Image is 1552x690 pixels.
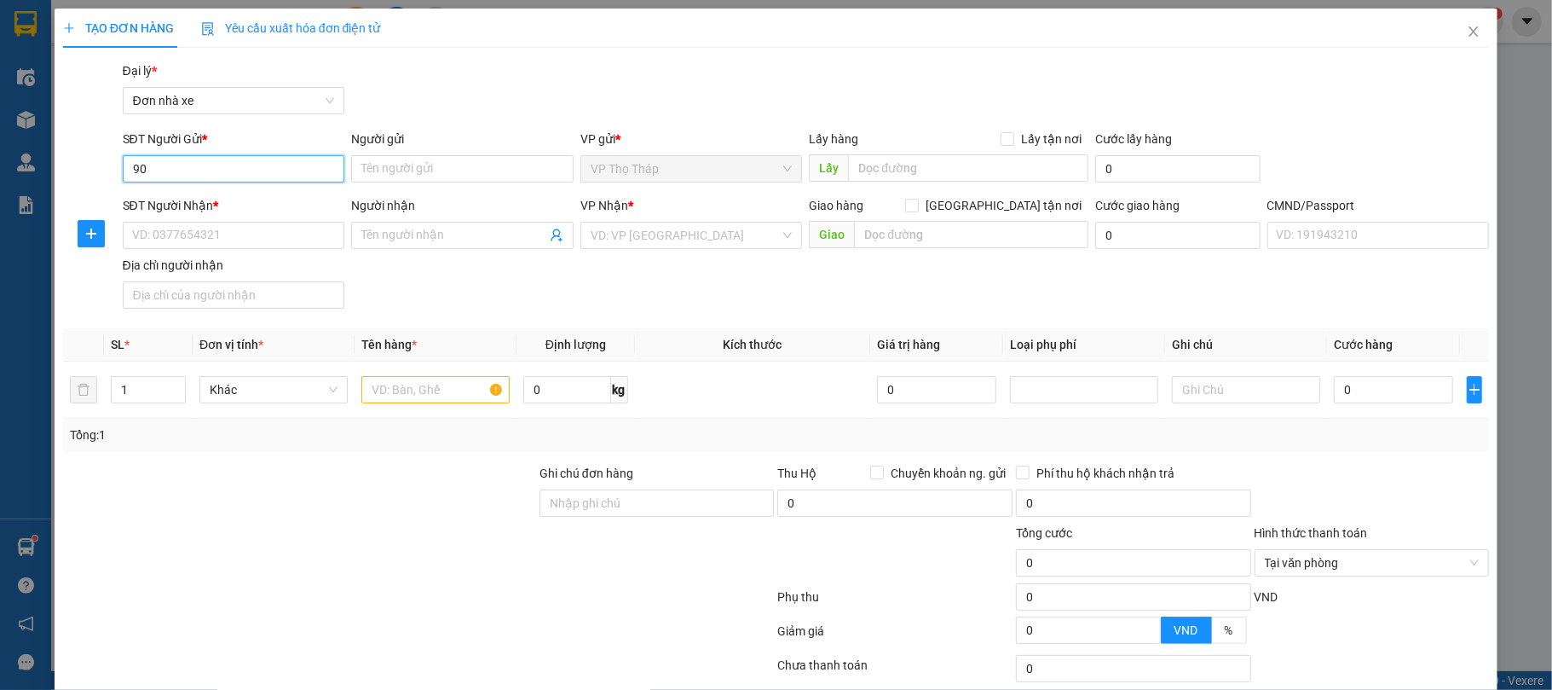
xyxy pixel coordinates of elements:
[1172,376,1320,403] input: Ghi Chú
[919,196,1088,215] span: [GEOGRAPHIC_DATA] tận nơi
[361,376,510,403] input: VD: Bàn, Ghế
[123,256,345,275] div: Địa chỉ người nhận
[159,63,713,84] li: Hotline: 19001155
[21,124,214,152] b: GỬI : VP Thọ Tháp
[351,130,574,148] div: Người gửi
[210,377,338,403] span: Khác
[776,656,1014,686] div: Chưa thanh toán
[70,426,600,444] div: Tổng: 1
[70,376,97,403] button: delete
[361,338,417,351] span: Tên hàng
[123,281,345,309] input: Địa chỉ của người nhận
[877,376,996,403] input: 0
[1165,328,1327,362] th: Ghi chú
[199,338,263,351] span: Đơn vị tính
[1255,526,1368,540] label: Hình thức thanh toán
[133,88,335,113] span: Đơn nhà xe
[1265,550,1480,576] span: Tại văn phòng
[809,221,854,248] span: Giao
[201,21,381,35] span: Yêu cầu xuất hóa đơn điện tử
[777,467,816,480] span: Thu Hộ
[877,338,940,351] span: Giá trị hàng
[1003,328,1165,362] th: Loại phụ phí
[123,196,345,215] div: SĐT Người Nhận
[123,64,157,78] span: Đại lý
[809,199,863,212] span: Giao hàng
[854,221,1088,248] input: Dọc đường
[1467,376,1483,403] button: plus
[159,42,713,63] li: Số 10 ngõ 15 Ngọc Hồi, Q.[PERSON_NAME], [GEOGRAPHIC_DATA]
[1016,526,1072,540] span: Tổng cước
[1095,155,1260,183] input: Cước lấy hàng
[1095,199,1180,212] label: Cước giao hàng
[1095,222,1260,249] input: Cước giao hàng
[1255,590,1278,604] span: VND
[723,338,782,351] span: Kích thước
[111,338,124,351] span: SL
[123,130,345,148] div: SĐT Người Gửi
[63,22,75,34] span: plus
[776,588,1014,618] div: Phụ thu
[809,154,848,182] span: Lấy
[1468,383,1482,397] span: plus
[848,154,1088,182] input: Dọc đường
[63,21,174,35] span: TẠO ĐƠN HÀNG
[1450,9,1497,56] button: Close
[1174,623,1198,637] span: VND
[776,622,1014,652] div: Giảm giá
[1467,25,1480,38] span: close
[580,199,628,212] span: VP Nhận
[21,21,107,107] img: logo.jpg
[550,229,563,242] span: user-add
[611,376,628,403] span: kg
[591,156,793,182] span: VP Thọ Tháp
[201,22,215,36] img: icon
[1030,464,1181,483] span: Phí thu hộ khách nhận trả
[1267,196,1490,215] div: CMND/Passport
[78,220,105,247] button: plus
[351,196,574,215] div: Người nhận
[1334,338,1393,351] span: Cước hàng
[545,338,606,351] span: Định lượng
[1095,132,1172,146] label: Cước lấy hàng
[1014,130,1088,148] span: Lấy tận nơi
[884,464,1013,483] span: Chuyển khoản ng. gửi
[539,490,775,517] input: Ghi chú đơn hàng
[539,467,633,480] label: Ghi chú đơn hàng
[809,132,858,146] span: Lấy hàng
[78,227,104,241] span: plus
[1225,623,1233,637] span: %
[580,130,803,148] div: VP gửi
